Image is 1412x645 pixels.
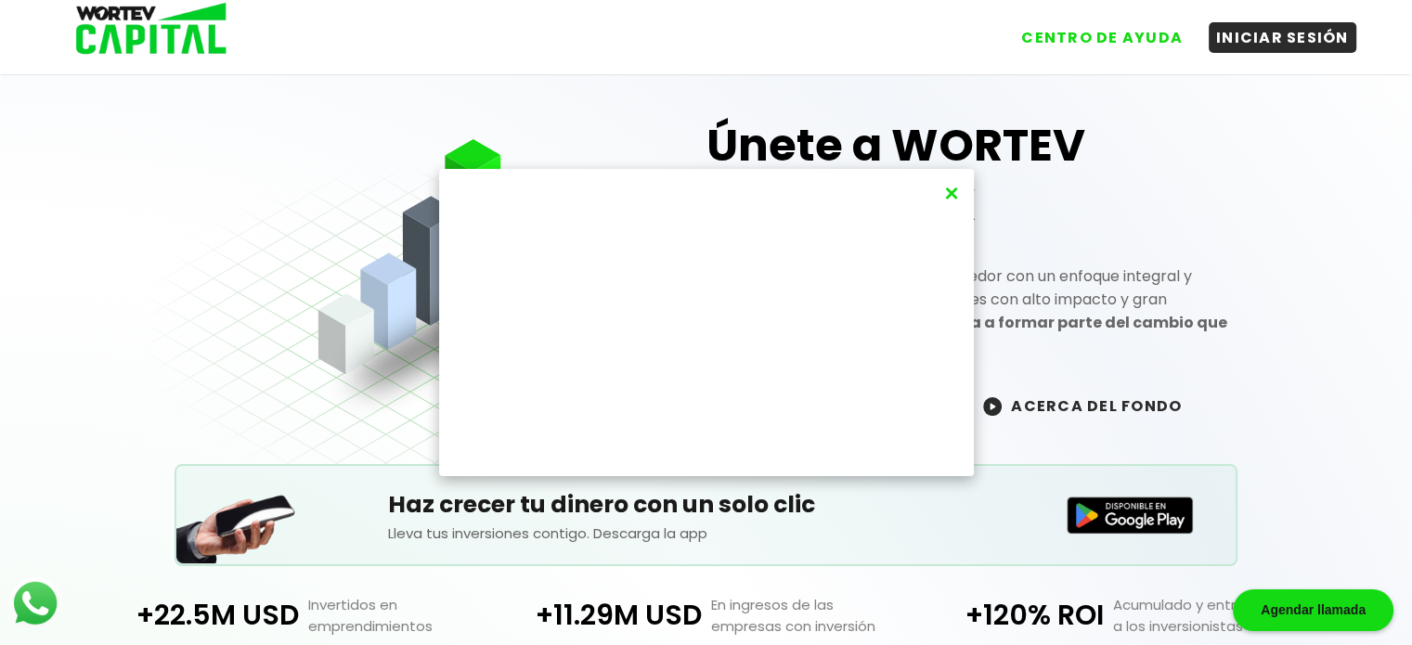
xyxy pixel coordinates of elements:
[1233,589,1393,631] div: Agendar llamada
[1014,22,1190,53] button: CENTRO DE AYUDA
[995,8,1190,53] a: CENTRO DE AYUDA
[1190,8,1356,53] a: INICIAR SESIÓN
[1209,22,1356,53] button: INICIAR SESIÓN
[9,577,61,629] img: logos_whatsapp-icon.242b2217.svg
[447,176,966,469] iframe: YouTube video player
[939,178,964,209] button: ×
